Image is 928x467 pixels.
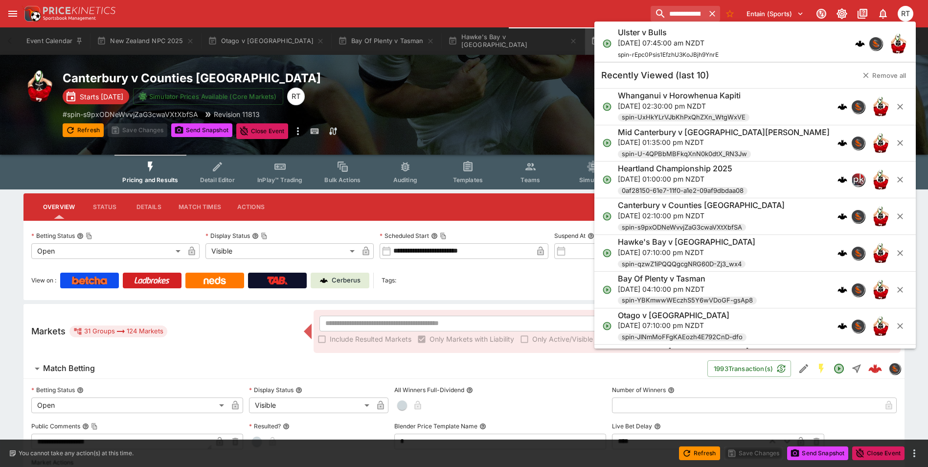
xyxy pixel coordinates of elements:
svg: Open [602,102,612,112]
p: Copy To Clipboard [63,109,198,119]
button: Close Event [236,123,289,139]
button: Betting Status [77,387,84,394]
div: Open [31,397,227,413]
button: Refresh [63,123,104,137]
p: Resulted? [249,422,281,430]
img: rugby_union.png [871,207,890,226]
p: [DATE] 01:00:00 pm NZDT [618,174,747,184]
p: Public Comments [31,422,80,430]
button: Simulator Prices Available (Core Markets) [133,88,283,105]
p: Betting Status [31,386,75,394]
button: open drawer [4,5,22,23]
button: Match Times [171,195,229,219]
button: Connected to PK [813,5,830,23]
img: Cerberus [320,277,328,284]
h2: Copy To Clipboard [63,70,484,86]
span: Teams [521,176,540,184]
h5: Markets [31,326,66,337]
img: rugby_union.png [871,243,890,263]
img: Neds [204,277,226,284]
svg: Open [602,285,612,295]
svg: Open [833,363,845,374]
input: search [651,6,704,22]
p: All Winners Full-Dividend [394,386,464,394]
p: [DATE] 02:10:00 pm NZDT [618,210,785,221]
h6: Match Betting [43,363,95,374]
button: Display Status [295,387,302,394]
span: spin-U-4QPBbMBFkqXnN0k0dtX_RN3Jw [618,149,751,159]
img: sportingsolutions.jpeg [852,320,864,332]
div: Open [31,243,184,259]
div: cerberus [837,248,847,258]
div: 31 Groups 124 Markets [73,326,163,337]
img: rugby_union.png [871,280,890,300]
p: Display Status [249,386,294,394]
div: cerberus [837,175,847,185]
button: Toggle light/dark mode [833,5,851,23]
div: cerberus [837,211,847,221]
img: rugby_union.png [871,170,890,189]
button: Suspend At [588,233,594,239]
p: Live Bet Delay [612,422,652,430]
span: spin-qzwZ1iPQQQgcgNRG60D-Zj3_wx4 [618,259,746,269]
button: New Zealand NPC 2025 [91,27,200,55]
button: Send Snapshot [787,446,848,460]
button: Notifications [874,5,892,23]
p: Number of Winners [612,386,666,394]
div: sportingsolutions [851,100,865,114]
div: sportingsolutions [851,246,865,260]
button: Blender Price Template Name [479,423,486,430]
button: Refresh [679,446,720,460]
div: cerberus [837,102,847,112]
button: All Winners Full-Dividend [466,387,473,394]
img: logo-cerberus.svg [837,285,847,295]
span: Include Resulted Markets [330,334,411,344]
svg: Open [602,39,612,48]
a: Cerberus [311,273,369,288]
button: Remove all [857,68,912,83]
p: [DATE] 04:10:00 pm NZDT [618,284,757,294]
div: Visible [205,243,358,259]
p: Suspend At [554,232,586,240]
button: Public CommentsCopy To Clipboard [82,423,89,430]
div: Visible [249,397,373,413]
span: Simulator [579,176,607,184]
span: spin-rEpc0Psis1EfzhU3KoJBjh9YnrE [618,51,719,58]
button: Close Event [852,446,905,460]
img: rugby_union.png [888,34,908,53]
button: Copy To Clipboard [261,233,268,239]
span: 0af28150-61e7-11f0-a1e2-09af9dbdaa08 [618,186,747,196]
img: logo-cerberus.svg [837,211,847,221]
p: Scheduled Start [380,232,429,240]
svg: Open [602,321,612,331]
p: Revision 11813 [214,109,260,119]
button: Scheduled StartCopy To Clipboard [431,233,438,239]
img: rugby_union.png [871,133,890,153]
button: Copy To Clipboard [440,233,447,239]
span: InPlay™ Trading [257,176,302,184]
button: Actions [229,195,273,219]
svg: Open [602,175,612,185]
button: 1993Transaction(s) [707,360,791,377]
img: logo-cerberus.svg [837,175,847,185]
h6: Whanganui v Horowhenua Kapiti [618,91,741,101]
img: sportingsolutions.jpeg [852,247,864,259]
h6: Heartland Championship 2025 [618,163,732,174]
h6: Otago v [GEOGRAPHIC_DATA] [618,310,729,321]
span: spin-UxHkYLrVJbKhPxQhZXn_WtgWxVE [618,113,749,122]
div: sportingsolutions [851,319,865,333]
h6: Ulster v Bulls [618,27,667,38]
img: PriceKinetics Logo [22,4,41,23]
img: logo-cerberus--red.svg [868,362,882,375]
div: cerberus [837,138,847,148]
span: Templates [453,176,483,184]
button: Number of Winners [668,387,675,394]
img: sportingsolutions.jpeg [852,210,864,223]
img: Sportsbook Management [43,16,96,21]
img: logo-cerberus.svg [837,102,847,112]
button: SGM Enabled [813,360,830,377]
button: Edit Detail [795,360,813,377]
button: Display StatusCopy To Clipboard [252,233,259,239]
img: logo-cerberus.svg [837,321,847,331]
img: sportingsolutions.jpeg [852,283,864,296]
